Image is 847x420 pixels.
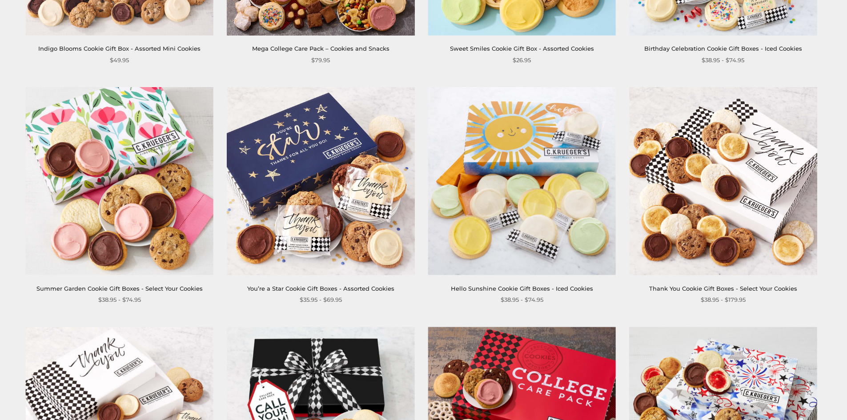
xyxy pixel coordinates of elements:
a: Hello Sunshine Cookie Gift Boxes - Iced Cookies [451,285,593,292]
a: Birthday Celebration Cookie Gift Boxes - Iced Cookies [644,45,802,52]
span: $38.95 - $74.95 [98,295,141,304]
span: $38.95 - $74.95 [702,56,744,65]
a: Thank You Cookie Gift Boxes - Select Your Cookies [649,285,797,292]
img: Hello Sunshine Cookie Gift Boxes - Iced Cookies [428,87,616,275]
span: $49.95 [110,56,129,65]
a: Sweet Smiles Cookie Gift Box - Assorted Cookies [450,45,594,52]
span: $38.95 - $74.95 [501,295,543,304]
a: Indigo Blooms Cookie Gift Box - Assorted Mini Cookies [38,45,201,52]
span: $26.95 [513,56,531,65]
span: $38.95 - $179.95 [701,295,746,304]
span: $35.95 - $69.95 [300,295,342,304]
a: Summer Garden Cookie Gift Boxes - Select Your Cookies [36,285,203,292]
span: $79.95 [311,56,330,65]
img: You’re a Star Cookie Gift Boxes - Assorted Cookies [227,87,414,275]
img: Thank You Cookie Gift Boxes - Select Your Cookies [629,87,817,275]
a: You’re a Star Cookie Gift Boxes - Assorted Cookies [247,285,394,292]
img: Summer Garden Cookie Gift Boxes - Select Your Cookies [26,87,213,275]
a: Mega College Care Pack – Cookies and Snacks [252,45,389,52]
